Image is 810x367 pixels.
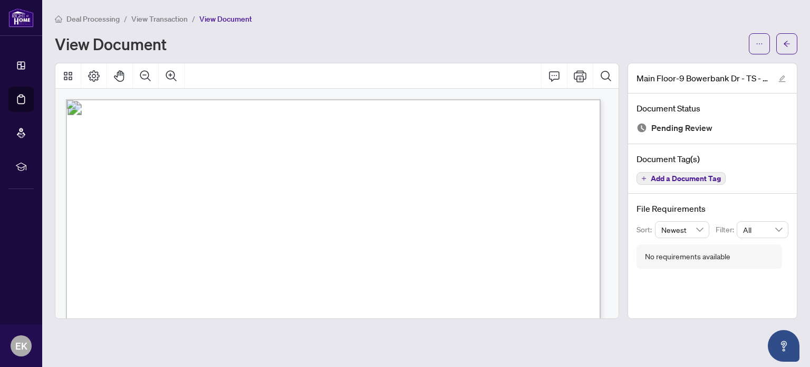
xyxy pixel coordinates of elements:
[637,202,788,215] h4: File Requirements
[66,14,120,24] span: Deal Processing
[8,8,34,27] img: logo
[55,35,167,52] h1: View Document
[743,222,782,238] span: All
[645,251,730,262] div: No requirements available
[651,121,712,135] span: Pending Review
[192,13,195,25] li: /
[637,172,726,185] button: Add a Document Tag
[778,75,786,82] span: edit
[124,13,127,25] li: /
[716,224,737,236] p: Filter:
[637,153,788,165] h4: Document Tag(s)
[637,123,647,133] img: Document Status
[756,40,763,48] span: ellipsis
[661,222,703,238] span: Newest
[199,14,252,24] span: View Document
[783,40,790,48] span: arrow-left
[637,72,768,84] span: Main Floor-9 Bowerbank Dr - TS - AGENT TO REVIEW.pdf
[637,102,788,115] h4: Document Status
[641,176,647,181] span: plus
[637,224,655,236] p: Sort:
[131,14,188,24] span: View Transaction
[15,338,27,353] span: EK
[651,175,721,182] span: Add a Document Tag
[55,15,62,23] span: home
[768,330,799,362] button: Open asap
